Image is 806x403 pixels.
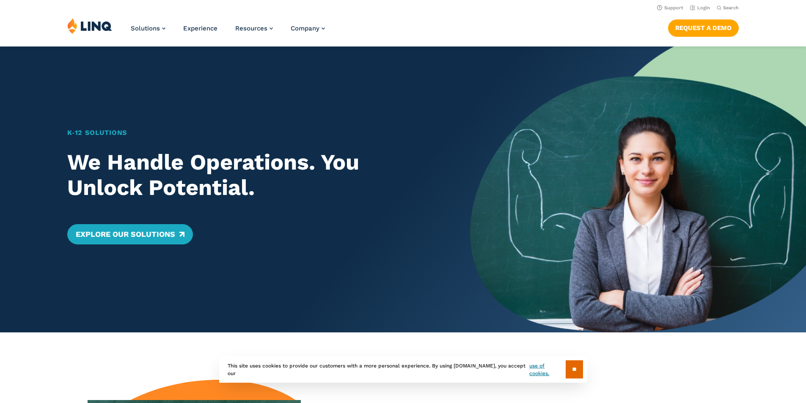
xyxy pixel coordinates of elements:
[529,362,565,377] a: use of cookies.
[219,356,587,383] div: This site uses cookies to provide our customers with a more personal experience. By using [DOMAIN...
[668,18,739,36] nav: Button Navigation
[131,25,165,32] a: Solutions
[183,25,217,32] a: Experience
[668,19,739,36] a: Request a Demo
[67,128,437,138] h1: K‑12 Solutions
[717,5,739,11] button: Open Search Bar
[67,224,193,244] a: Explore Our Solutions
[690,5,710,11] a: Login
[67,150,437,200] h2: We Handle Operations. You Unlock Potential.
[723,5,739,11] span: Search
[235,25,267,32] span: Resources
[291,25,325,32] a: Company
[67,18,112,34] img: LINQ | K‑12 Software
[657,5,683,11] a: Support
[235,25,273,32] a: Resources
[470,47,806,332] img: Home Banner
[291,25,319,32] span: Company
[131,18,325,46] nav: Primary Navigation
[131,25,160,32] span: Solutions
